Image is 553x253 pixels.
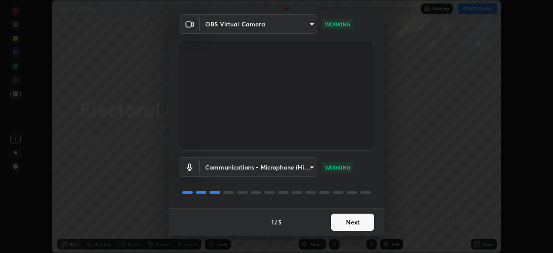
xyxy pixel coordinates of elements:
h4: 1 [271,218,274,227]
h4: 5 [278,218,282,227]
div: OBS Virtual Camera [200,157,317,177]
p: WORKING [325,20,350,28]
h4: / [275,218,277,227]
button: Next [331,214,374,231]
p: WORKING [325,163,350,171]
div: OBS Virtual Camera [200,14,317,34]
